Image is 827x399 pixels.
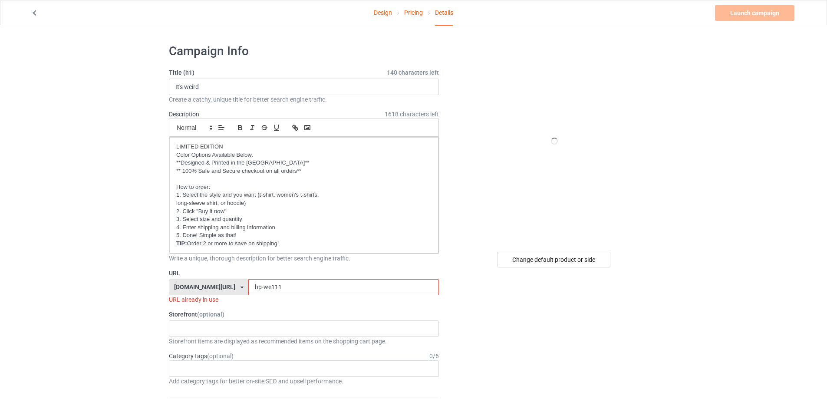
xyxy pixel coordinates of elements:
[169,352,234,360] label: Category tags
[385,110,439,119] span: 1618 characters left
[497,252,610,267] div: Change default product or side
[374,0,392,25] a: Design
[176,167,432,175] p: ** 100% Safe and Secure checkout on all orders**
[176,191,432,199] p: 1. Select the style and you want (t-shirt, women's t-shirts,
[176,215,432,224] p: 3. Select size and quantity
[176,183,432,191] p: How to order:
[176,143,432,151] p: LIMITED EDITION
[174,284,235,290] div: [DOMAIN_NAME][URL]
[169,68,439,77] label: Title (h1)
[387,68,439,77] span: 140 characters left
[176,208,432,216] p: 2. Click "Buy it now"
[169,295,439,304] div: URL already in use
[169,269,439,277] label: URL
[169,254,439,263] div: Write a unique, thorough description for better search engine traffic.
[435,0,453,26] div: Details
[169,377,439,386] div: Add category tags for better on-site SEO and upsell performance.
[176,231,432,240] p: 5. Done! Simple as that!
[169,43,439,59] h1: Campaign Info
[176,151,432,159] p: Color Options Available Below.
[404,0,423,25] a: Pricing
[176,199,432,208] p: long-sleeve shirt, or hoodie)
[197,311,224,318] span: (optional)
[207,353,234,359] span: (optional)
[176,159,432,167] p: **Designed & Printed in the [GEOGRAPHIC_DATA]**
[176,240,432,248] p: Order 2 or more to save on shipping!
[429,352,439,360] div: 0 / 6
[176,240,187,247] u: TIP:
[169,111,199,118] label: Description
[176,224,432,232] p: 4. Enter shipping and billing information
[169,95,439,104] div: Create a catchy, unique title for better search engine traffic.
[169,310,439,319] label: Storefront
[169,337,439,346] div: Storefront items are displayed as recommended items on the shopping cart page.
